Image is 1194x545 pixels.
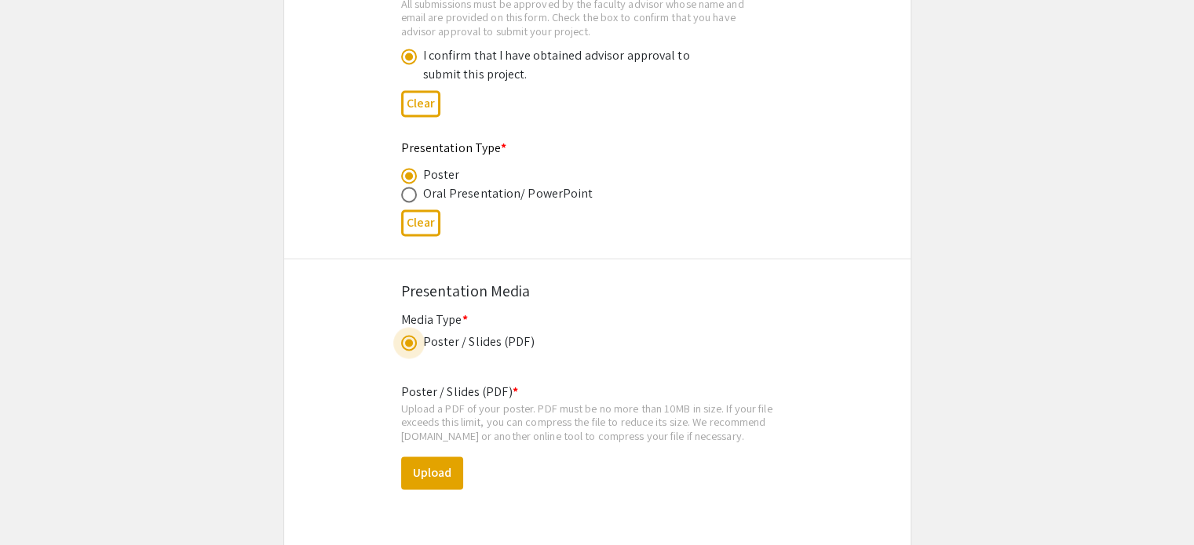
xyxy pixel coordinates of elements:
div: Upload a PDF of your poster. PDF must be no more than 10MB in size. If your file exceeds this lim... [401,401,794,443]
mat-label: Poster / Slides (PDF) [401,383,518,400]
div: Poster [423,165,460,184]
div: Poster / Slides (PDF) [423,332,535,351]
div: Oral Presentation/ PowerPoint [423,184,593,203]
button: Clear [401,90,440,116]
div: I confirm that I have obtained advisor approval to submit this project. [423,46,698,84]
button: Clear [401,209,440,235]
button: Upload [401,456,463,489]
mat-label: Media Type [401,311,468,328]
mat-label: Presentation Type [401,140,507,156]
iframe: Chat [12,474,67,533]
div: Presentation Media [401,279,794,303]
